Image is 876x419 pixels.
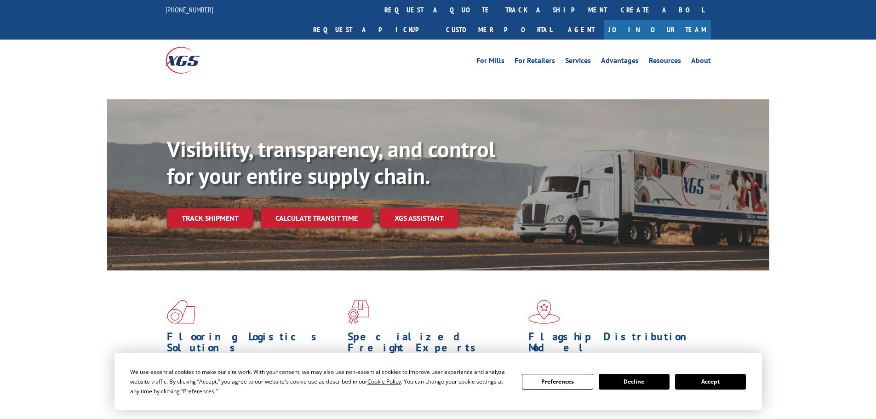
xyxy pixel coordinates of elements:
[183,387,214,395] span: Preferences
[515,57,555,67] a: For Retailers
[604,20,711,40] a: Join Our Team
[115,353,762,410] div: Cookie Consent Prompt
[167,331,341,358] h1: Flooring Logistics Solutions
[675,374,746,390] button: Accept
[522,374,593,390] button: Preferences
[130,367,511,396] div: We use essential cookies to make our site work. With your consent, we may also use non-essential ...
[476,57,504,67] a: For Mills
[167,135,495,190] b: Visibility, transparency, and control for your entire supply chain.
[348,300,369,324] img: xgs-icon-focused-on-flooring-red
[306,20,439,40] a: Request a pickup
[261,208,372,228] a: Calculate transit time
[167,208,253,228] a: Track shipment
[559,20,604,40] a: Agent
[691,57,711,67] a: About
[380,208,458,228] a: XGS ASSISTANT
[528,331,702,358] h1: Flagship Distribution Model
[565,57,591,67] a: Services
[599,374,670,390] button: Decline
[601,57,639,67] a: Advantages
[649,57,681,67] a: Resources
[528,300,560,324] img: xgs-icon-flagship-distribution-model-red
[166,5,213,14] a: [PHONE_NUMBER]
[348,331,521,358] h1: Specialized Freight Experts
[167,300,195,324] img: xgs-icon-total-supply-chain-intelligence-red
[439,20,559,40] a: Customer Portal
[367,378,401,385] span: Cookie Policy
